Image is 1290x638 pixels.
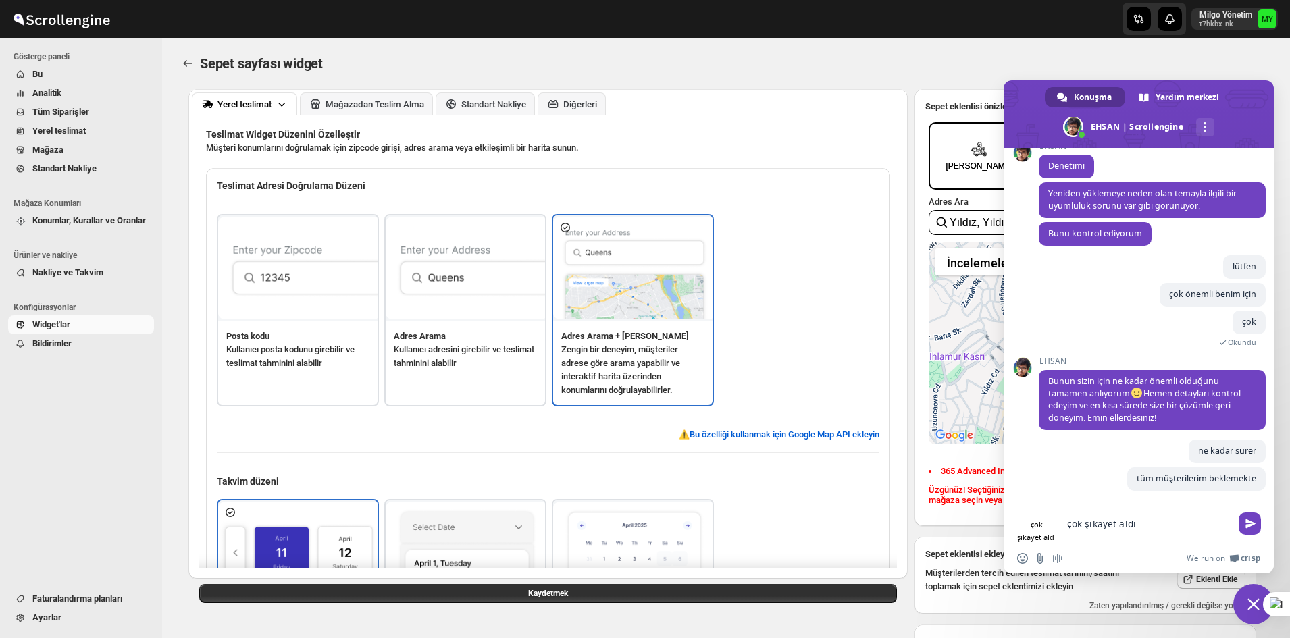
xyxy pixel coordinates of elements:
span: Yerel teslimat [32,126,86,136]
button: Bu [8,65,154,84]
img: Posta kodu [218,217,380,320]
font: Kullanıcı posta kodunu girebilir ve teslimat tahminini alabilir [226,344,355,368]
span: Konfigürasyonlar [14,302,155,313]
div: Konuşma [1045,87,1125,107]
button: Eklenti Ekle [1177,570,1245,589]
font: Adres Ara [929,196,969,207]
font: Mağazadan Teslim Alma [326,99,424,109]
font: Adres Arama [394,331,446,341]
p: Milgo Yönetim [1199,9,1252,20]
b: Sepet eklentisi ekleyin [925,549,1012,559]
h4: Teslimat Widget Düzenini Özelleştir [206,128,890,141]
span: Eklenti Ekle [1196,574,1237,585]
font: Bu [32,69,43,79]
span: çok [1242,316,1256,327]
font: Teslimat Adresi Doğrulama Düzeni [217,180,365,191]
span: tüm müşterilerim beklemekte [1137,473,1256,484]
font: İncelemeler [947,256,1012,270]
button: Kullanıcı menüsü [1191,8,1278,30]
span: Gösterge paneli [14,51,155,62]
text: MY [1262,15,1273,24]
img: teslimat_simgesi [971,141,987,158]
button: İZLEME_YAPILANDIRMASI.GERİ [178,54,197,73]
span: Bildirimler [32,338,72,348]
font: Standart Nakliye [461,99,526,109]
img: Yıkılmak [386,502,548,605]
span: Okundu [1228,338,1256,347]
a: Bu bölgeyi Google Haritalar'da açın (yeni pencerede açılır) [932,427,977,444]
div: Yardım merkezi [1127,87,1233,107]
font: Analitik [32,88,61,98]
font: Kaydetmek [528,589,568,598]
input: Adres Arama [929,210,1242,235]
p: Müşteri konumlarını doğrulamak için zipcode girişi, adres arama veya etkileşimli bir harita sunun. [206,141,890,155]
span: Bunun sizin için ne kadar önemli olduğunu tamamen anlıyorum Hemen detayları kontrol edeyim ve en ... [1048,375,1241,423]
font: Yerel teslimat [217,99,272,109]
span: Konuşma [1074,87,1112,107]
span: Milgo Yönetim [1258,9,1276,28]
div: Sohbeti kapat [1233,584,1274,624]
button: Yerel teslimat [192,92,297,115]
span: Denetimi [1048,160,1085,171]
img: Google [932,427,977,444]
span: Yeniden yüklemeye neden olan temayla ilgili bir uyumluluk sorunu var gibi görünüyor. [1048,188,1237,211]
span: çok önemli benim için [1169,288,1256,300]
span: Mağaza Konumları [14,198,155,209]
font: Posta kodu [226,331,269,341]
button: Analitik [8,84,154,103]
button: Mağazadan Teslim Alma [300,92,433,115]
span: EHSAN [1039,356,1266,366]
span: lütfen [1233,261,1256,272]
div: Daha fazla kanal [1196,118,1214,136]
span: Tüm Siparişler [32,107,89,117]
button: Tüm Siparişler [8,103,154,122]
img: Kaydırma Motoru [11,2,112,36]
button: Sokak haritasını göster [935,248,1023,275]
button: Standart Nakliye [436,92,535,115]
img: Adres Arama [386,217,548,320]
span: Crisp [1241,553,1260,564]
span: Ayarlar [32,612,61,622]
img: Miras [553,502,715,605]
span: Yardım merkezi [1156,87,1219,107]
span: Konumlar, Kurallar ve Oranlar [32,215,146,225]
button: Kaydetmek [199,584,897,603]
font: Adres Arama + [PERSON_NAME] [561,331,689,341]
font: Kullanıcı adresini girebilir ve teslimat tahminini alabilir [394,344,534,368]
span: Gönder [1239,512,1261,535]
span: ne kadar sürer [1198,445,1256,456]
span: Sepet sayfası widget [200,55,323,72]
p: Zaten yapılandırılmış / gerekli değilse yoksay [921,600,1249,611]
a: We run onCrisp [1187,553,1260,564]
span: Sesli mesaj kaydetme [1052,553,1063,564]
button: Nakliye ve Takvim [8,263,154,282]
span: Standart Nakliye [32,163,97,174]
button: Bildirimler [8,334,154,353]
button: ⚠️Bu özelliği kullanmak için Google Map API ekleyin [679,429,879,440]
font: Zengin bir deneyim, müşteriler adrese göre arama yapabilir ve interaktif harita üzerinden konumla... [561,344,680,395]
button: Diğerleri [538,92,606,115]
button: Faturalandırma planları [8,589,154,608]
img: Varsayılan [218,502,380,605]
p: Müşterilerden tercih edilen teslimat tarihini/saatini toplamak için sepet eklentimizi ekleyin [925,566,1145,593]
img: Adres Arama + Harita [553,217,715,320]
font: Diğerleri [563,99,597,109]
button: Widget'lar [8,315,154,334]
font: t7hkbx-nk [1199,20,1233,28]
span: Bunu kontrol ediyorum [1048,228,1142,239]
button: Konumlar, Kurallar ve Oranlar [8,211,154,230]
span: Emoji ekle [1017,553,1028,564]
h2: Sepet eklentisi önizlemesi [925,100,1245,113]
span: Faturalandırma planları [32,593,123,604]
font: Widget'lar [32,319,70,329]
font: [PERSON_NAME] [946,161,1012,171]
span: Ürünler ve nakliye [14,250,155,261]
textarea: Mesajınızı yazın... [1067,518,1231,530]
span: Dosya gönder [1035,553,1046,564]
label: Üzgünüz! Seçtiğiniz ürün, belirtilen konumda mevcut değil. Lütfen farklı bir mağaza seçin veya te... [929,485,1214,505]
b: Takvim düzeni [217,476,279,487]
lt-span: çok şikayet ald [1017,519,1054,542]
span: We run on [1187,553,1225,564]
font: Mağaza [32,144,63,155]
span: Nakliye ve Takvim [32,267,103,277]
